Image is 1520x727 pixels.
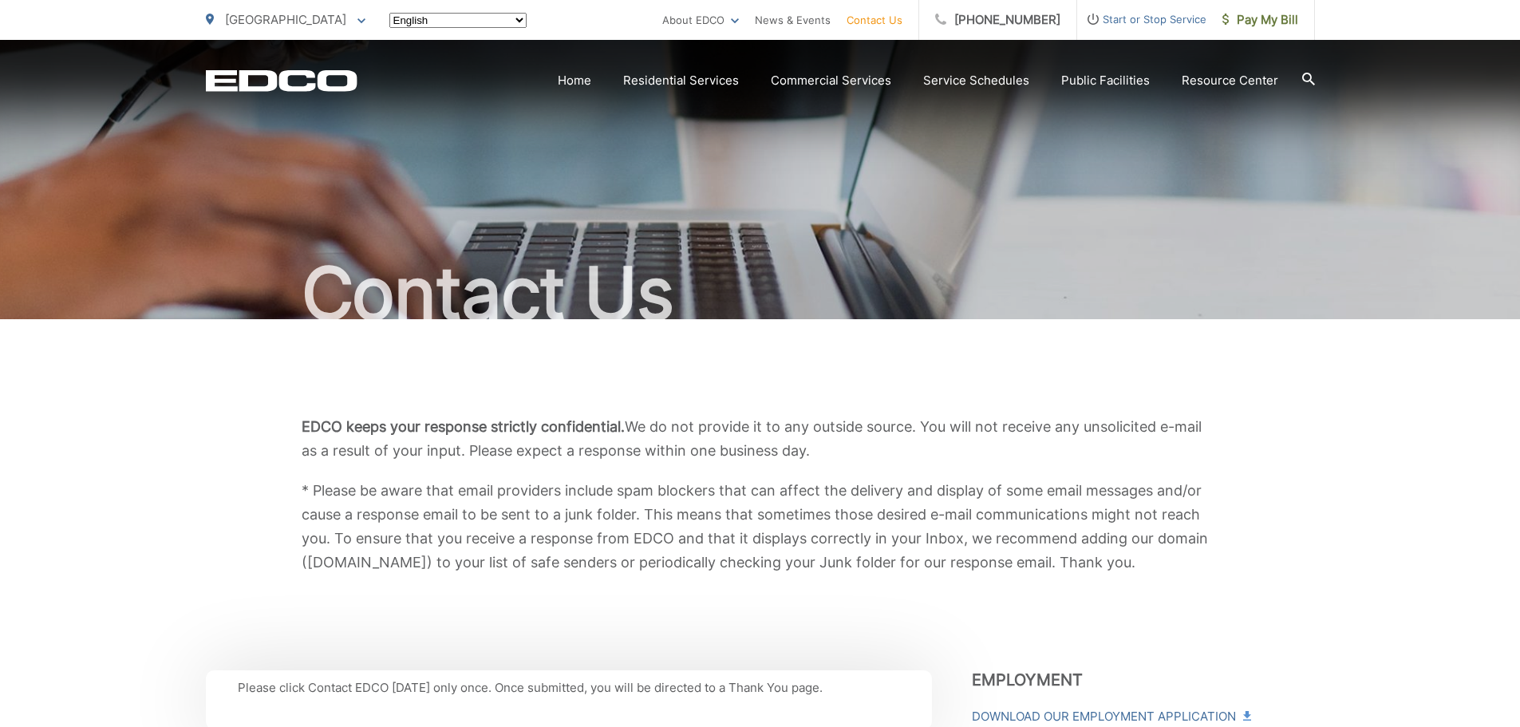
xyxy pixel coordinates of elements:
p: Please click Contact EDCO [DATE] only once. Once submitted, you will be directed to a Thank You p... [238,678,900,697]
a: Resource Center [1182,71,1278,90]
p: * Please be aware that email providers include spam blockers that can affect the delivery and dis... [302,479,1219,575]
h3: Employment [972,670,1315,689]
span: [GEOGRAPHIC_DATA] [225,12,346,27]
a: Public Facilities [1061,71,1150,90]
b: EDCO keeps your response strictly confidential. [302,418,625,435]
a: Download Our Employment Application [972,707,1250,726]
a: About EDCO [662,10,739,30]
a: Home [558,71,591,90]
select: Select a language [389,13,527,28]
p: We do not provide it to any outside source. You will not receive any unsolicited e-mail as a resu... [302,415,1219,463]
a: Contact Us [847,10,902,30]
a: EDCD logo. Return to the homepage. [206,69,357,92]
a: Commercial Services [771,71,891,90]
a: News & Events [755,10,831,30]
span: Pay My Bill [1222,10,1298,30]
a: Residential Services [623,71,739,90]
h1: Contact Us [206,254,1315,334]
a: Service Schedules [923,71,1029,90]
